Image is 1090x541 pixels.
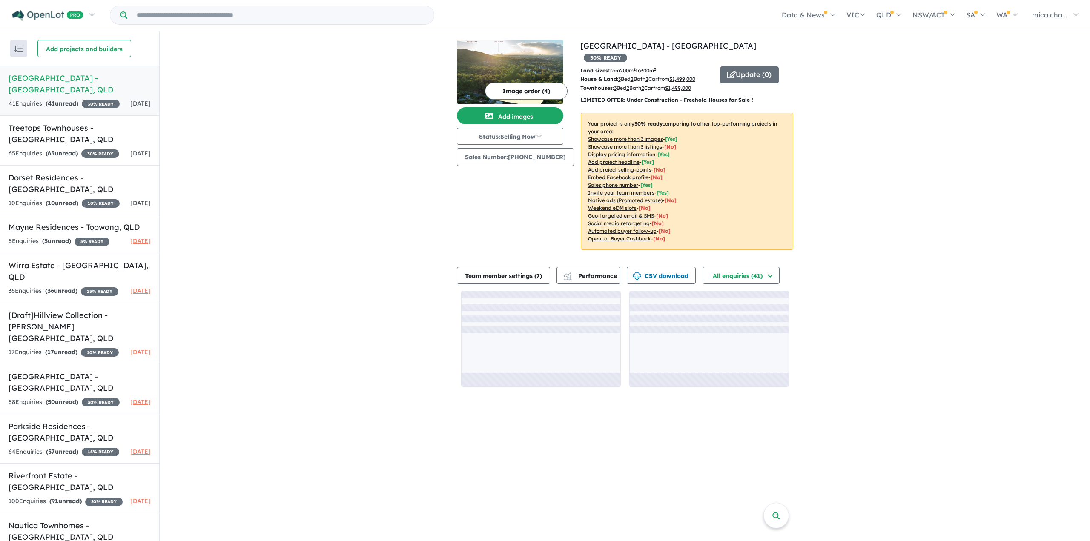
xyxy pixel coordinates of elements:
[9,309,151,344] h5: [Draft] Hillview Collection - [PERSON_NAME][GEOGRAPHIC_DATA] , QLD
[42,237,71,245] strong: ( unread)
[1032,11,1067,19] span: mica.cha...
[581,96,793,104] p: LIMITED OFFER: Under Construction - Freehold Houses for Sale !
[9,286,118,296] div: 36 Enquir ies
[82,448,119,456] span: 15 % READY
[457,148,574,166] button: Sales Number:[PHONE_NUMBER]
[588,197,663,203] u: Native ads (Promoted estate)
[588,212,654,219] u: Geo-targeted email & SMS
[82,398,120,406] span: 30 % READY
[642,159,654,165] span: [ Yes ]
[626,85,629,91] u: 2
[46,448,78,455] strong: ( unread)
[627,267,696,284] button: CSV download
[130,237,151,245] span: [DATE]
[9,447,119,457] div: 64 Enquir ies
[634,120,663,127] b: 30 % ready
[48,199,55,207] span: 10
[588,159,640,165] u: Add project headline
[46,199,78,207] strong: ( unread)
[48,149,54,157] span: 65
[9,371,151,394] h5: [GEOGRAPHIC_DATA] - [GEOGRAPHIC_DATA] , QLD
[9,236,109,246] div: 5 Enquir ies
[654,166,665,173] span: [ No ]
[581,113,793,250] p: Your project is only comparing to other top-performing projects in your area: - - - - - - - - - -...
[588,143,662,150] u: Showcase more than 3 listings
[665,85,691,91] u: $ 1,499,000
[588,174,648,180] u: Embed Facebook profile
[588,220,650,226] u: Social media retargeting
[614,85,617,91] u: 3
[631,76,634,82] u: 2
[130,149,151,157] span: [DATE]
[703,267,780,284] button: All enquiries (41)
[130,497,151,505] span: [DATE]
[75,238,109,246] span: 5 % READY
[82,199,120,208] span: 10 % READY
[584,54,627,62] span: 30 % READY
[9,260,151,283] h5: Wirra Estate - [GEOGRAPHIC_DATA] , QLD
[130,287,151,295] span: [DATE]
[85,498,123,506] span: 20 % READY
[9,397,120,407] div: 58 Enquir ies
[580,84,714,92] p: Bed Bath Car from
[659,228,671,234] span: [No]
[81,348,119,357] span: 10 % READY
[665,136,677,142] span: [ Yes ]
[9,496,123,507] div: 100 Enquir ies
[588,205,637,211] u: Weekend eDM slots
[580,85,614,91] b: Townhouses:
[645,76,648,82] u: 2
[588,166,651,173] u: Add project selling-points
[49,497,82,505] strong: ( unread)
[48,398,55,406] span: 50
[565,272,617,280] span: Performance
[588,228,657,234] u: Automated buyer follow-up
[130,100,151,107] span: [DATE]
[618,76,621,82] u: 3
[588,189,654,196] u: Invite your team members
[588,136,663,142] u: Showcase more than 3 images
[129,6,432,24] input: Try estate name, suburb, builder or developer
[651,174,663,180] span: [ No ]
[556,267,620,284] button: Performance
[9,149,119,159] div: 65 Enquir ies
[457,267,550,284] button: Team member settings (7)
[580,75,714,83] p: Bed Bath Car from
[665,197,677,203] span: [No]
[636,67,656,74] span: to
[457,40,563,104] img: Woodlands Residences - Chapel Hill
[48,448,55,455] span: 57
[47,287,54,295] span: 36
[48,100,55,107] span: 41
[634,67,636,72] sup: 2
[563,272,571,277] img: line-chart.svg
[654,67,656,72] sup: 2
[720,66,779,83] button: Update (0)
[633,272,641,281] img: download icon
[457,107,563,124] button: Add images
[657,189,669,196] span: [ Yes ]
[652,220,664,226] span: [No]
[657,151,670,157] span: [ Yes ]
[620,67,636,74] u: 200 m
[639,205,651,211] span: [No]
[81,149,119,158] span: 30 % READY
[81,287,118,296] span: 15 % READY
[47,348,54,356] span: 17
[45,348,77,356] strong: ( unread)
[536,272,540,280] span: 7
[44,237,48,245] span: 5
[9,172,151,195] h5: Dorset Residences - [GEOGRAPHIC_DATA] , QLD
[130,348,151,356] span: [DATE]
[37,40,131,57] button: Add projects and builders
[45,287,77,295] strong: ( unread)
[46,100,78,107] strong: ( unread)
[588,182,638,188] u: Sales phone number
[46,398,78,406] strong: ( unread)
[580,76,618,82] b: House & Land:
[52,497,58,505] span: 91
[9,122,151,145] h5: Treetops Townhouses - [GEOGRAPHIC_DATA] , QLD
[563,275,572,280] img: bar-chart.svg
[9,470,151,493] h5: Riverfront Estate - [GEOGRAPHIC_DATA] , QLD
